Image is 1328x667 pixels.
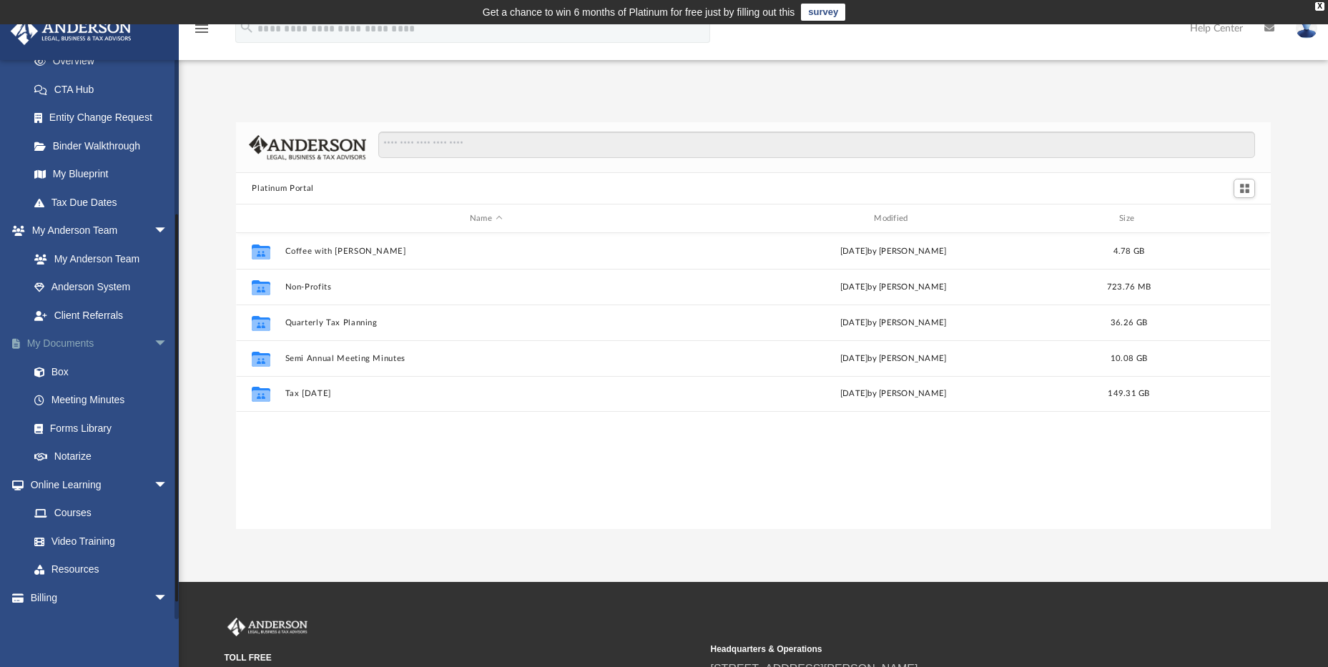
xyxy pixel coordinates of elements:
[154,330,182,359] span: arrow_drop_down
[378,132,1255,159] input: Search files and folders
[20,188,190,217] a: Tax Due Dates
[1315,2,1324,11] div: close
[193,20,210,37] i: menu
[1108,390,1150,397] span: 149.31 GB
[1296,18,1317,39] img: User Pic
[1101,212,1158,225] div: Size
[236,233,1270,529] div: grid
[252,182,314,195] button: Platinum Portal
[6,17,136,45] img: Anderson Advisors Platinum Portal
[711,643,1187,656] small: Headquarters & Operations
[20,47,190,76] a: Overview
[225,651,701,664] small: TOLL FREE
[20,527,175,555] a: Video Training
[693,352,1094,365] div: [DATE] by [PERSON_NAME]
[285,212,687,225] div: Name
[20,273,182,302] a: Anderson System
[693,245,1094,258] div: [DATE] by [PERSON_NAME]
[801,4,845,21] a: survey
[20,555,182,584] a: Resources
[10,330,190,358] a: My Documentsarrow_drop_down
[225,618,310,636] img: Anderson Advisors Platinum Portal
[1111,319,1147,327] span: 36.26 GB
[1234,179,1255,199] button: Switch to Grid View
[20,357,182,386] a: Box
[20,132,190,160] a: Binder Walkthrough
[285,247,687,256] button: Coffee with [PERSON_NAME]
[20,104,190,132] a: Entity Change Request
[285,282,687,292] button: Non-Profits
[10,470,182,499] a: Online Learningarrow_drop_down
[20,499,182,528] a: Courses
[154,217,182,246] span: arrow_drop_down
[20,301,182,330] a: Client Referrals
[242,212,278,225] div: id
[1164,212,1264,225] div: id
[1113,247,1145,255] span: 4.78 GB
[193,27,210,37] a: menu
[10,217,182,245] a: My Anderson Teamarrow_drop_down
[20,443,190,471] a: Notarize
[285,354,687,363] button: Semi Annual Meeting Minutes
[693,387,1094,400] div: [DATE] by [PERSON_NAME]
[20,386,190,415] a: Meeting Minutes
[154,470,182,500] span: arrow_drop_down
[285,318,687,327] button: Quarterly Tax Planning
[693,281,1094,294] div: [DATE] by [PERSON_NAME]
[20,244,175,273] a: My Anderson Team
[693,317,1094,330] div: [DATE] by [PERSON_NAME]
[1111,355,1147,362] span: 10.08 GB
[10,612,190,641] a: Events Calendar
[1107,283,1151,291] span: 723.76 MB
[239,19,255,35] i: search
[154,583,182,613] span: arrow_drop_down
[10,583,190,612] a: Billingarrow_drop_down
[285,389,687,398] button: Tax [DATE]
[20,75,190,104] a: CTA Hub
[483,4,795,21] div: Get a chance to win 6 months of Platinum for free just by filling out this
[692,212,1094,225] div: Modified
[20,414,182,443] a: Forms Library
[20,160,182,189] a: My Blueprint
